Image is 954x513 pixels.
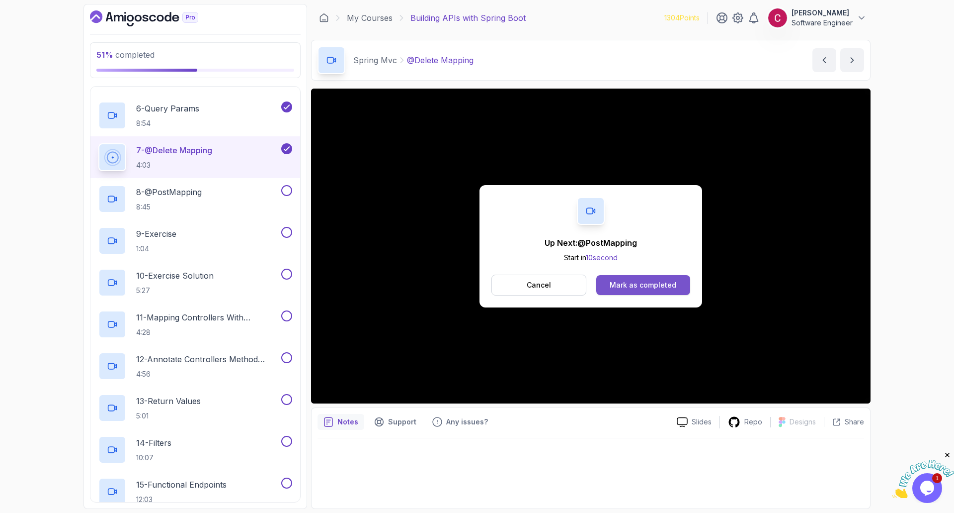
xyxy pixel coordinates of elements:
p: @Delete Mapping [407,54,474,66]
a: Repo [720,416,770,428]
button: 9-Exercise1:04 [98,227,292,255]
p: Any issues? [446,417,488,427]
p: 12 - Annotate Controllers Method Arguments [136,353,279,365]
a: Dashboard [319,13,329,23]
button: 7-@Delete Mapping4:03 [98,143,292,171]
p: 5:01 [136,411,201,421]
button: Feedback button [426,414,494,430]
p: 8 - @PostMapping [136,186,202,198]
button: notes button [318,414,364,430]
p: Support [388,417,416,427]
span: 10 second [586,253,618,262]
button: 13-Return Values5:01 [98,394,292,422]
button: 6-Query Params8:54 [98,102,292,129]
button: Support button [368,414,422,430]
button: previous content [812,48,836,72]
button: 8-@PostMapping8:45 [98,185,292,213]
p: 1:04 [136,244,176,254]
a: Slides [669,417,719,427]
p: 5:27 [136,286,214,296]
img: user profile image [768,8,787,27]
button: Share [824,417,864,427]
p: Start in [545,253,637,263]
p: 7 - @Delete Mapping [136,144,212,156]
button: next content [840,48,864,72]
p: 4:56 [136,369,279,379]
p: [PERSON_NAME] [792,8,853,18]
span: completed [96,50,155,60]
p: Slides [692,417,712,427]
p: 13 - Return Values [136,395,201,407]
p: Building APIs with Spring Boot [410,12,526,24]
button: 10-Exercise Solution5:27 [98,269,292,297]
iframe: chat widget [892,451,954,498]
p: Designs [790,417,816,427]
p: 4:03 [136,160,212,170]
p: Software Engineer [792,18,853,28]
a: My Courses [347,12,393,24]
a: Dashboard [90,10,221,26]
button: Mark as completed [596,275,690,295]
p: Up Next: @PostMapping [545,237,637,249]
button: 14-Filters10:07 [98,436,292,464]
p: 1304 Points [664,13,700,23]
p: 10 - Exercise Solution [136,270,214,282]
button: user profile image[PERSON_NAME]Software Engineer [768,8,867,28]
button: 15-Functional Endpoints12:03 [98,478,292,506]
button: Cancel [491,275,586,296]
p: 8:45 [136,202,202,212]
p: 12:03 [136,495,227,505]
button: 11-Mapping Controllers With @Requestmapping4:28 [98,310,292,338]
iframe: 7 - @Delete Mapping [311,89,871,404]
p: 9 - Exercise [136,228,176,240]
div: Mark as completed [610,280,676,290]
p: Notes [337,417,358,427]
p: 6 - Query Params [136,103,199,114]
p: 15 - Functional Endpoints [136,479,227,491]
p: Repo [744,417,762,427]
p: 4:28 [136,327,279,337]
p: Share [845,417,864,427]
p: 10:07 [136,453,171,463]
span: 51 % [96,50,113,60]
p: 14 - Filters [136,437,171,449]
p: 11 - Mapping Controllers With @Requestmapping [136,311,279,323]
p: 8:54 [136,118,199,128]
p: Cancel [527,280,551,290]
p: Spring Mvc [353,54,397,66]
button: 12-Annotate Controllers Method Arguments4:56 [98,352,292,380]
